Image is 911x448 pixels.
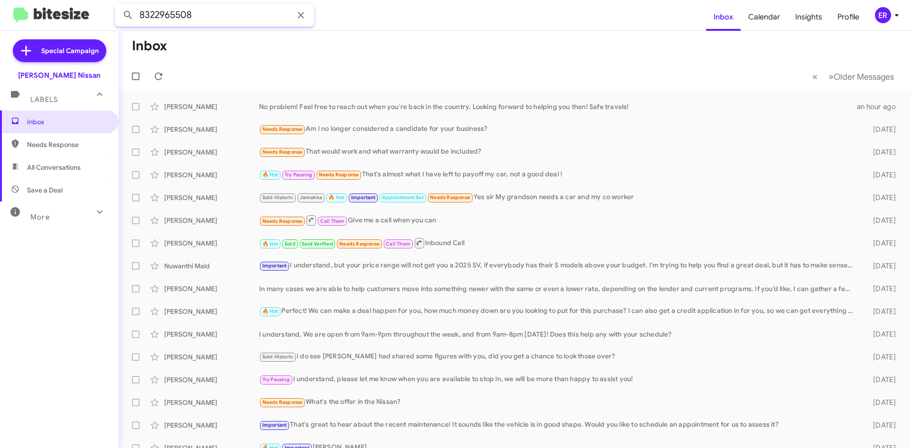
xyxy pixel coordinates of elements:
div: [PERSON_NAME] Nissan [18,71,101,80]
span: Try Pausing [285,172,312,178]
span: Needs Response [27,140,108,149]
div: [DATE] [858,398,903,407]
div: [DATE] [858,125,903,134]
div: That's almost what I have left to payoff my car, not a good deal ! [259,169,858,180]
button: ER [867,7,901,23]
input: Search [115,4,314,27]
div: That's great to hear about the recent maintenance! It sounds like the vehicle is in good shape. W... [259,420,858,430]
div: I understand, We are open from 9am-9pm throughout the week, and from 9am-8pm [DATE]! Does this he... [259,329,858,339]
div: [PERSON_NAME] [164,216,259,225]
div: [DATE] [858,147,903,157]
a: Insights [788,3,830,31]
span: « [812,71,818,82]
div: Yes sir My grandson needs a car and my co worker [259,192,858,203]
div: Am I no longer considered a candidate for your business? [259,124,858,135]
span: Needs Response [262,126,303,132]
div: [PERSON_NAME] [164,147,259,157]
span: Try Pausing [262,376,290,383]
div: Perfect! We can make a deal happen for you, how much money down are you looking to put for this p... [259,306,858,317]
div: [DATE] [858,193,903,202]
span: Important [262,263,287,269]
div: No problem! Feel free to reach out when you're back in the country. Looking forward to helping yo... [259,102,857,111]
span: Important [262,422,287,428]
div: [PERSON_NAME] [164,352,259,362]
div: [PERSON_NAME] [164,398,259,407]
span: Needs Response [319,172,359,178]
div: [DATE] [858,329,903,339]
div: [DATE] [858,216,903,225]
div: [PERSON_NAME] [164,284,259,293]
div: [PERSON_NAME] [164,307,259,316]
div: I understand, please let me know when you are available to stop in, we will be more than happy to... [259,374,858,385]
a: Calendar [741,3,788,31]
span: Needs Response [262,149,303,155]
span: Call Them [386,241,410,247]
div: an hour ago [857,102,903,111]
div: [PERSON_NAME] [164,421,259,430]
span: Appointment Set [382,194,424,201]
div: [DATE] [858,284,903,293]
a: Special Campaign [13,39,106,62]
span: Special Campaign [41,46,99,55]
div: [PERSON_NAME] [164,125,259,134]
span: Needs Response [339,241,380,247]
div: Nuwanthi Mald [164,261,259,271]
span: Needs Response [262,218,303,224]
span: Important [351,194,376,201]
div: [PERSON_NAME] [164,102,259,111]
div: [PERSON_NAME] [164,329,259,339]
div: What's the offer in the Nissan? [259,397,858,408]
a: Inbox [706,3,741,31]
div: I do see [PERSON_NAME] had shared some figures with you, did you get a chance to look those over? [259,351,858,362]
span: More [30,213,50,221]
div: Inbound Call [259,237,858,249]
div: [PERSON_NAME] [164,170,259,180]
span: Sold Verified [302,241,333,247]
div: [PERSON_NAME] [164,238,259,248]
div: [DATE] [858,261,903,271]
button: Previous [807,67,823,86]
div: [DATE] [858,352,903,362]
div: ER [875,7,891,23]
span: Inbox [27,117,108,127]
div: I understand, but your price range will not get you a 2025 SV, if everybody has their S models ab... [259,260,858,271]
div: [DATE] [858,170,903,180]
span: Sold [285,241,296,247]
div: [DATE] [858,421,903,430]
a: Profile [830,3,867,31]
span: All Conversations [27,163,81,172]
div: [DATE] [858,375,903,384]
span: Save a Deal [27,185,63,195]
button: Next [823,67,900,86]
div: [PERSON_NAME] [164,193,259,202]
nav: Page navigation example [807,67,900,86]
span: 🔥 Hot [262,308,279,314]
div: [DATE] [858,238,903,248]
span: Jamakka [300,194,322,201]
span: Needs Response [262,399,303,405]
div: That would work and what warranty would be included? [259,146,858,157]
span: Sold Historic [262,194,294,201]
span: 🔥 Hot [328,194,344,201]
span: 🔥 Hot [262,172,279,178]
span: 🔥 Hot [262,241,279,247]
span: Needs Response [430,194,470,201]
span: Call Them [320,218,345,224]
div: Give me a call when you can [259,214,858,226]
div: In many cases we are able to help customers move into something newer with the same or even a low... [259,284,858,293]
div: [DATE] [858,307,903,316]
span: Sold Historic [262,354,294,360]
span: Older Messages [834,72,894,82]
span: » [828,71,834,82]
div: [PERSON_NAME] [164,375,259,384]
h1: Inbox [132,38,167,54]
span: Labels [30,95,58,104]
